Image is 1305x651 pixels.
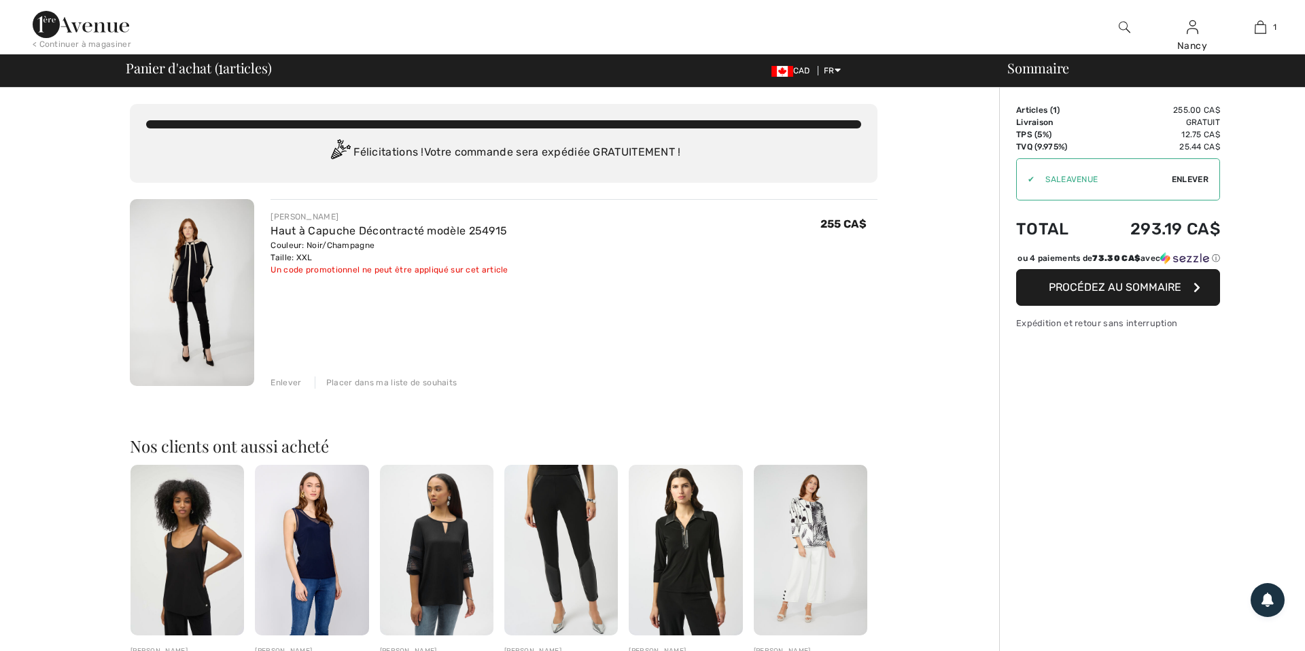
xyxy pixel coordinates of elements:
td: Livraison [1016,116,1092,128]
td: 255.00 CA$ [1092,104,1220,116]
img: 1ère Avenue [33,11,129,38]
div: Félicitations ! Votre commande sera expédiée GRATUITEMENT ! [146,139,861,166]
span: CAD [771,66,816,75]
a: 1 [1227,19,1293,35]
span: Procédez au sommaire [1049,281,1181,294]
img: Leggings taille haute en simili cuir modèle 253078 [504,465,618,635]
td: 12.75 CA$ [1092,128,1220,141]
div: Expédition et retour sans interruption [1016,317,1220,330]
td: Articles ( ) [1016,104,1092,116]
img: recherche [1119,19,1130,35]
a: Se connecter [1187,20,1198,33]
button: Procédez au sommaire [1016,269,1220,306]
img: Pull Sans Manches modèle 246031 [255,465,368,635]
span: 255 CA$ [820,217,867,230]
a: Haut à Capuche Décontracté modèle 254915 [271,224,507,237]
td: Gratuit [1092,116,1220,128]
img: Mon panier [1255,19,1266,35]
img: Haut à Capuche Décontracté modèle 254915 [130,199,254,386]
img: Haut à Fermeture Éclair Chic modèle 253176 [629,465,742,635]
div: < Continuer à magasiner [33,38,131,50]
span: FR [824,66,841,75]
td: TPS (5%) [1016,128,1092,141]
span: 1 [1053,105,1057,115]
div: Nancy [1159,39,1225,53]
span: 73.30 CA$ [1092,253,1141,263]
div: Enlever [271,376,301,389]
div: Placer dans ma liste de souhaits [315,376,457,389]
span: Enlever [1172,173,1208,186]
iframe: Trouvez des informations supplémentaires ici [1051,262,1305,651]
div: Sommaire [991,61,1297,75]
td: Total [1016,206,1092,252]
img: Congratulation2.svg [326,139,353,166]
td: TVQ (9.975%) [1016,141,1092,153]
td: 293.19 CA$ [1092,206,1220,252]
div: ou 4 paiements de73.30 CA$avecSezzle Cliquez pour en savoir plus sur Sezzle [1016,252,1220,269]
input: Code promo [1034,159,1172,200]
img: Canadian Dollar [771,66,793,77]
img: Pull Col V Orné modèle 252077 [380,465,493,635]
img: Pull Décontracté à Boutons modèle 251579 [754,465,867,635]
span: 1 [1273,21,1276,33]
h2: Nos clients ont aussi acheté [130,438,877,454]
img: Mes infos [1187,19,1198,35]
div: ou 4 paiements de avec [1017,252,1220,264]
div: [PERSON_NAME] [271,211,508,223]
span: Panier d'achat ( articles) [126,61,271,75]
img: Pull Bijoux Encolure Bateau modèle 252132 [130,465,244,635]
img: Sezzle [1160,252,1209,264]
div: Un code promotionnel ne peut être appliqué sur cet article [271,264,508,276]
span: 1 [218,58,223,75]
div: ✔ [1017,173,1034,186]
div: Couleur: Noir/Champagne Taille: XXL [271,239,508,264]
td: 25.44 CA$ [1092,141,1220,153]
